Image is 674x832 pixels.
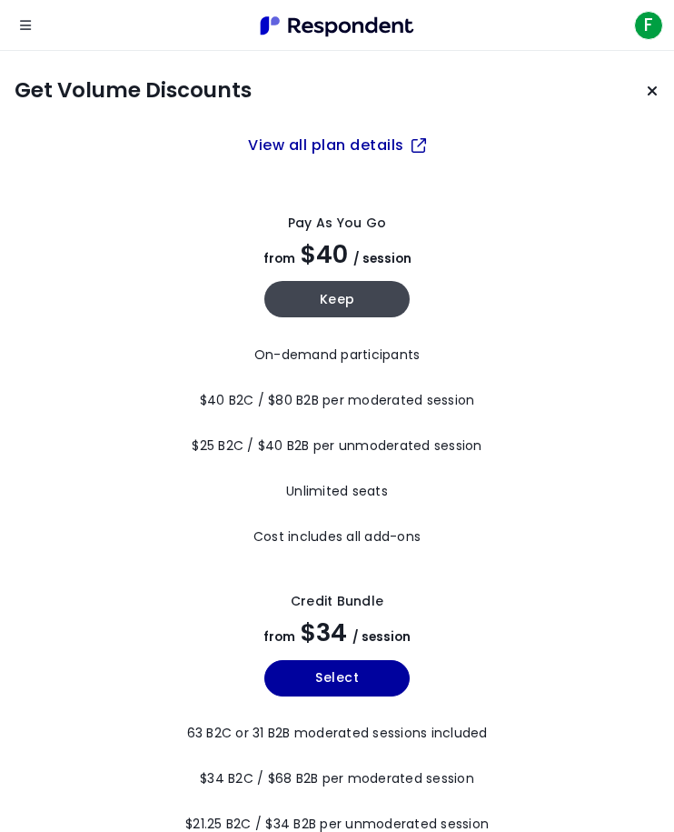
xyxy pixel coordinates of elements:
[352,628,411,646] span: / session
[253,11,421,41] img: Respondent
[264,660,410,697] button: Select yearly basic plan
[634,11,663,40] span: F
[634,73,670,109] button: Keep current plan
[288,214,386,233] div: Pay as you go
[15,78,252,104] h1: Get Volume Discounts
[7,7,44,44] button: Open navigation
[185,711,489,757] dd: 63 B2C or 31 B2B moderated sessions included
[192,468,481,514] dd: Unlimited seats
[301,237,348,271] span: $40
[263,250,295,267] span: from
[291,592,383,611] div: Credit Bundle
[192,377,481,423] dd: $40 B2C / $80 B2B per moderated session
[192,514,481,559] dd: Cost includes all add-ons
[233,124,441,166] button: View all plan details
[353,250,411,267] span: / session
[630,9,667,42] button: F
[301,616,347,649] span: $34
[263,628,295,646] span: from
[192,423,481,468] dd: $25 B2C / $40 B2B per unmoderated session
[264,281,410,317] button: Keep current yearly payg plan
[185,757,489,802] dd: $34 B2C / $68 B2B per moderated session
[192,332,481,377] dd: On-demand participants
